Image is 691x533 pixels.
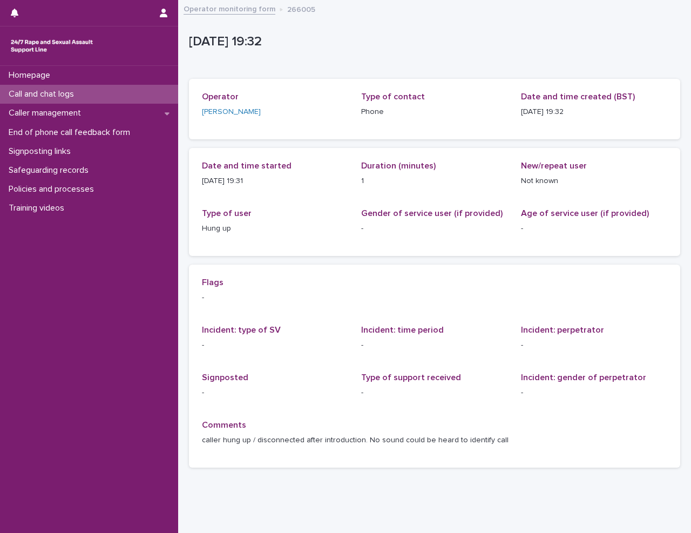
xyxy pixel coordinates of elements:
[202,373,248,382] span: Signposted
[202,326,281,334] span: Incident: type of SV
[521,373,646,382] span: Incident: gender of perpetrator
[521,161,587,170] span: New/repeat user
[4,127,139,138] p: End of phone call feedback form
[361,209,503,218] span: Gender of service user (if provided)
[361,92,425,101] span: Type of contact
[4,184,103,194] p: Policies and processes
[202,106,261,118] a: [PERSON_NAME]
[202,223,348,234] p: Hung up
[287,3,315,15] p: 266005
[361,106,507,118] p: Phone
[361,387,507,399] p: -
[4,89,83,99] p: Call and chat logs
[202,278,223,287] span: Flags
[189,34,676,50] p: [DATE] 19:32
[521,106,667,118] p: [DATE] 19:32
[361,176,507,187] p: 1
[202,92,239,101] span: Operator
[4,108,90,118] p: Caller management
[4,165,97,176] p: Safeguarding records
[202,176,348,187] p: [DATE] 19:31
[202,161,292,170] span: Date and time started
[184,2,275,15] a: Operator monitoring form
[521,209,649,218] span: Age of service user (if provided)
[521,223,667,234] p: -
[521,92,635,101] span: Date and time created (BST)
[202,292,667,303] p: -
[9,35,95,57] img: rhQMoQhaT3yELyF149Cw
[361,373,461,382] span: Type of support received
[202,421,246,429] span: Comments
[521,326,604,334] span: Incident: perpetrator
[202,435,667,446] p: caller hung up / disconnected after introduction. No sound could be heard to identify call
[202,387,348,399] p: -
[4,146,79,157] p: Signposting links
[202,340,348,351] p: -
[361,161,436,170] span: Duration (minutes)
[521,176,667,187] p: Not known
[361,326,444,334] span: Incident: time period
[4,203,73,213] p: Training videos
[521,387,667,399] p: -
[4,70,59,80] p: Homepage
[361,340,507,351] p: -
[521,340,667,351] p: -
[361,223,507,234] p: -
[202,209,252,218] span: Type of user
